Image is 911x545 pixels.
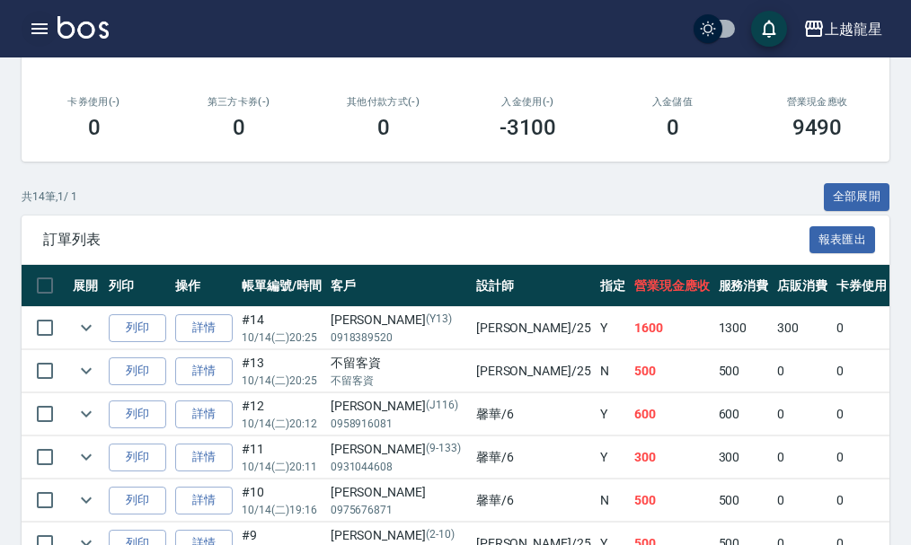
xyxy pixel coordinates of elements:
td: 300 [630,436,714,479]
td: 1300 [714,307,774,349]
th: 操作 [171,265,237,307]
button: 列印 [109,444,166,471]
button: 列印 [109,314,166,342]
h3: 0 [667,115,679,140]
td: [PERSON_NAME] /25 [472,350,596,392]
h2: 營業現金應收 [766,96,868,108]
td: N [596,350,630,392]
h2: 第三方卡券(-) [188,96,289,108]
td: 300 [714,436,774,479]
a: 詳情 [175,444,233,471]
a: 詳情 [175,357,233,385]
img: Logo [57,16,109,39]
td: 500 [714,479,774,522]
td: 500 [630,479,714,522]
a: 詳情 [175,400,233,428]
button: 全部展開 [824,183,890,211]
th: 客戶 [326,265,472,307]
p: 0975676871 [331,502,467,518]
h3: 0 [88,115,101,140]
th: 列印 [104,265,171,307]
p: 10/14 (二) 19:16 [242,502,322,518]
a: 詳情 [175,314,233,342]
th: 營業現金應收 [630,265,714,307]
th: 設計師 [472,265,596,307]
div: 上越龍星 [825,18,882,40]
td: 1600 [630,307,714,349]
div: [PERSON_NAME] [331,526,467,545]
p: 不留客資 [331,373,467,389]
td: #10 [237,479,326,522]
button: save [751,11,787,47]
button: expand row [73,357,100,384]
h3: 0 [233,115,245,140]
p: 10/14 (二) 20:25 [242,373,322,389]
button: expand row [73,400,100,427]
div: [PERSON_NAME] [331,311,467,330]
td: 500 [714,350,774,392]
div: 不留客資 [331,354,467,373]
td: Y [596,393,630,435]
button: expand row [73,487,100,514]
p: 10/14 (二) 20:25 [242,330,322,346]
h3: 9490 [792,115,843,140]
td: Y [596,436,630,479]
p: (9-133) [426,440,461,459]
td: #11 [237,436,326,479]
th: 帳單編號/時間 [237,265,326,307]
button: 列印 [109,400,166,428]
div: [PERSON_NAME] [331,440,467,459]
div: [PERSON_NAME] [331,397,467,416]
td: 300 [773,307,832,349]
p: (J116) [426,397,458,416]
td: 500 [630,350,714,392]
h2: 入金使用(-) [477,96,579,108]
a: 詳情 [175,487,233,514]
p: 10/14 (二) 20:12 [242,416,322,432]
p: 10/14 (二) 20:11 [242,459,322,475]
td: 馨華 /6 [472,479,596,522]
td: 600 [714,393,774,435]
p: (2-10) [426,526,455,545]
td: N [596,479,630,522]
a: 報表匯出 [809,230,876,247]
td: #13 [237,350,326,392]
button: 上越龍星 [796,11,889,48]
td: 600 [630,393,714,435]
td: 0 [773,436,832,479]
th: 展開 [68,265,104,307]
td: 馨華 /6 [472,393,596,435]
button: 列印 [109,487,166,514]
td: Y [596,307,630,349]
td: 馨華 /6 [472,436,596,479]
td: #14 [237,307,326,349]
div: [PERSON_NAME] [331,483,467,502]
button: 報表匯出 [809,226,876,254]
td: [PERSON_NAME] /25 [472,307,596,349]
h2: 入金儲值 [622,96,723,108]
td: 0 [773,350,832,392]
td: 0 [773,393,832,435]
h3: 0 [377,115,390,140]
p: 0958916081 [331,416,467,432]
h3: -3100 [500,115,557,140]
p: (Y13) [426,311,452,330]
p: 共 14 筆, 1 / 1 [22,189,77,205]
span: 訂單列表 [43,231,809,249]
td: #12 [237,393,326,435]
h2: 其他付款方式(-) [332,96,434,108]
p: 0918389520 [331,330,467,346]
h2: 卡券使用(-) [43,96,145,108]
th: 服務消費 [714,265,774,307]
button: 列印 [109,357,166,385]
p: 0931044608 [331,459,467,475]
td: 0 [773,479,832,522]
th: 店販消費 [773,265,832,307]
button: expand row [73,444,100,470]
th: 指定 [596,265,630,307]
button: expand row [73,314,100,341]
